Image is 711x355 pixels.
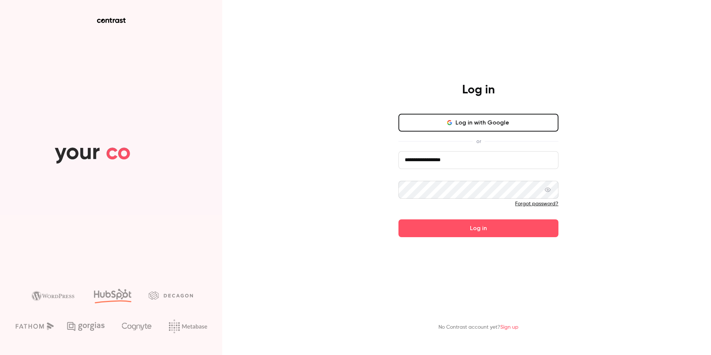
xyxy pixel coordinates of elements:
[398,114,558,132] button: Log in with Google
[398,219,558,237] button: Log in
[473,137,485,145] span: or
[438,324,518,331] p: No Contrast account yet?
[462,83,495,97] h4: Log in
[148,291,193,299] img: decagon
[500,325,518,330] a: Sign up
[515,201,558,206] a: Forgot password?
